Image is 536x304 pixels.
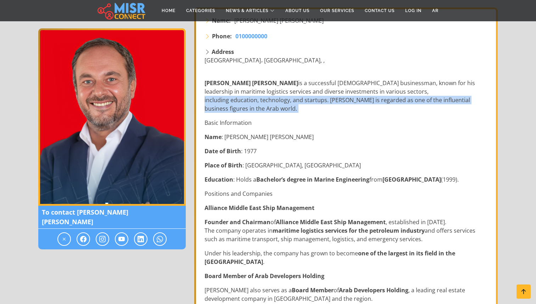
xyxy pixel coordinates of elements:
[205,118,489,127] p: Basic Information
[383,176,441,183] strong: [GEOGRAPHIC_DATA]
[205,189,489,198] p: Positions and Companies
[273,227,425,234] strong: maritime logistics services for the petroleum industry
[276,218,386,226] strong: Alliance Middle East Ship Management
[359,4,400,17] a: Contact Us
[205,249,455,266] strong: one of the largest in its field in the [GEOGRAPHIC_DATA]
[205,79,298,87] strong: [PERSON_NAME] [PERSON_NAME]
[212,48,234,56] strong: Address
[220,4,280,17] a: News & Articles
[205,176,233,183] strong: Education
[427,4,444,17] a: AR
[292,286,334,294] strong: Board Member
[205,133,489,141] p: : [PERSON_NAME] [PERSON_NAME]
[235,32,267,40] a: 0100000000
[205,56,325,64] span: [GEOGRAPHIC_DATA]، [GEOGRAPHIC_DATA], ,
[205,79,489,113] p: is a successful [DEMOGRAPHIC_DATA] businessman, known for his leadership in maritime logistics se...
[97,2,145,20] img: main.misr_connect
[38,28,186,206] img: Ahmed Tarek Khalil
[205,249,489,266] p: Under his leadership, the company has grown to become .
[181,4,220,17] a: Categories
[256,176,369,183] strong: Bachelor’s degree in Marine Engineering
[205,147,241,155] strong: Date of Birth
[280,4,315,17] a: About Us
[400,4,427,17] a: Log in
[205,218,270,226] strong: Founder and Chairman
[205,204,314,212] strong: Alliance Middle East Ship Management
[38,206,186,229] span: To contact [PERSON_NAME] [PERSON_NAME]
[205,218,489,243] p: of , established in [DATE]. The company operates in and offers services such as maritime transpor...
[205,147,489,155] p: : 1977
[315,4,359,17] a: Our Services
[156,4,181,17] a: Home
[205,133,222,141] strong: Name
[205,161,489,170] p: : [GEOGRAPHIC_DATA], [GEOGRAPHIC_DATA]
[226,7,268,14] span: News & Articles
[212,32,232,40] strong: Phone:
[205,161,242,169] strong: Place of Birth
[205,272,324,280] strong: Board Member of Arab Developers Holding
[339,286,408,294] strong: Arab Developers Holding
[205,286,489,303] p: [PERSON_NAME] also serves as a of , a leading real estate development company in [GEOGRAPHIC_DATA...
[205,175,489,184] p: : Holds a from (1999).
